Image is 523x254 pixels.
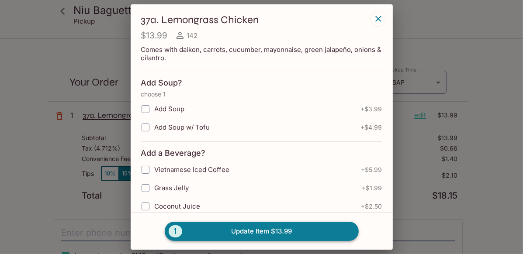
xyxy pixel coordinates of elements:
[155,105,185,113] span: Add Soup
[141,148,206,158] h4: Add a Beverage?
[155,202,201,210] span: Coconut Juice
[169,225,182,237] span: 1
[141,78,183,88] h4: Add Soup?
[155,123,210,131] span: Add Soup w/ Tofu
[361,203,382,210] span: + $2.50
[361,124,382,131] span: + $4.99
[362,185,382,192] span: + $1.99
[361,106,382,113] span: + $3.99
[155,165,230,174] span: Vietnamese Iced Coffee
[155,184,189,192] span: Grass Jelly
[141,13,368,27] h3: 37a. Lemongrass Chicken
[141,30,168,41] h4: $13.99
[141,45,382,62] p: Comes with daikon, carrots, cucumber, mayonnaise, green jalapeño, onions & cilantro.
[165,222,359,241] button: 1Update Item $13.99
[141,91,382,98] p: choose 1
[361,166,382,173] span: + $5.99
[187,31,198,40] span: 142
